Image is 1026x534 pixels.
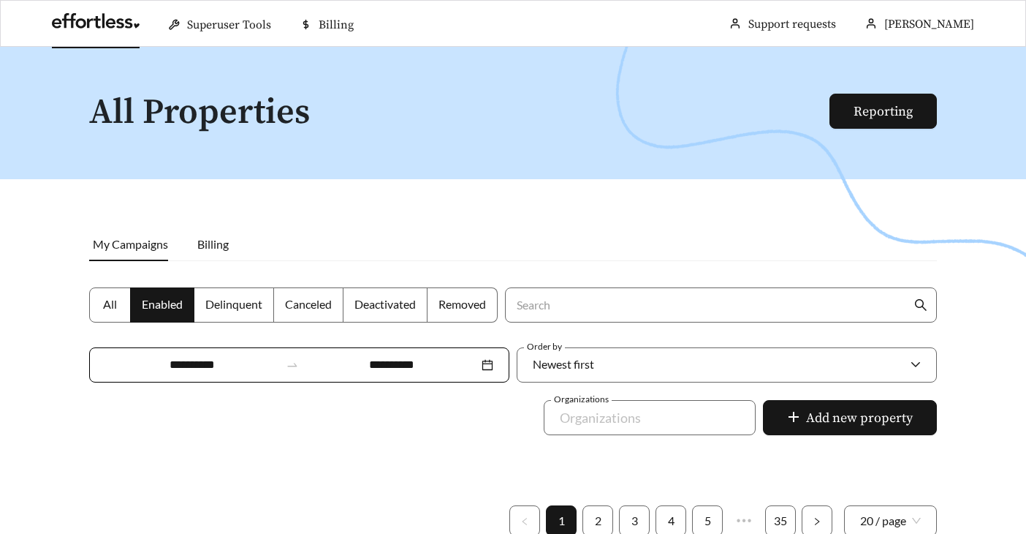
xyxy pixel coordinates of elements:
span: Delinquent [205,297,262,311]
span: search [914,298,927,312]
button: Reporting [829,94,937,129]
span: Superuser Tools [187,18,271,32]
span: plus [787,410,800,426]
span: My Campaigns [93,237,168,251]
button: plusAdd new property [763,400,937,435]
span: Enabled [142,297,183,311]
span: Add new property [806,408,913,428]
span: All [103,297,117,311]
span: [PERSON_NAME] [884,17,974,31]
span: to [286,358,299,372]
h1: All Properties [89,94,831,132]
span: Removed [438,297,486,311]
a: Reporting [854,103,913,120]
span: Newest first [533,357,594,371]
span: right [813,517,821,526]
a: Support requests [748,17,836,31]
span: Canceled [285,297,332,311]
span: Billing [197,237,229,251]
span: Billing [319,18,354,32]
span: Deactivated [354,297,416,311]
span: swap-right [286,358,299,372]
span: left [520,517,529,526]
